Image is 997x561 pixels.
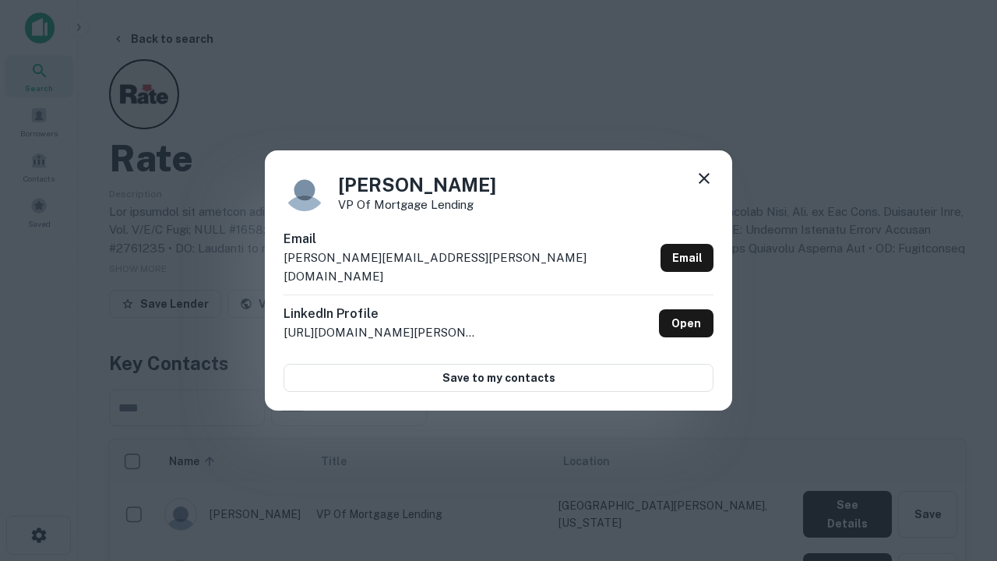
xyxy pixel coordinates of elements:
p: VP of Mortgage Lending [338,199,496,210]
p: [PERSON_NAME][EMAIL_ADDRESS][PERSON_NAME][DOMAIN_NAME] [284,249,654,285]
button: Save to my contacts [284,364,713,392]
h6: Email [284,230,654,249]
iframe: Chat Widget [919,386,997,461]
p: [URL][DOMAIN_NAME][PERSON_NAME] [284,323,478,342]
h6: LinkedIn Profile [284,305,478,323]
a: Email [661,244,713,272]
img: 9c8pery4andzj6ohjkjp54ma2 [284,169,326,211]
a: Open [659,309,713,337]
h4: [PERSON_NAME] [338,171,496,199]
